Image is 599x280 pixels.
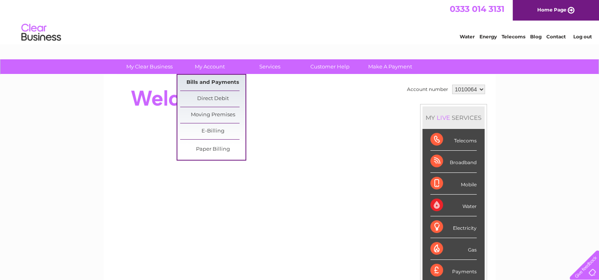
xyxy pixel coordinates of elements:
a: Water [460,34,475,40]
div: Electricity [430,216,477,238]
a: Telecoms [502,34,525,40]
a: Customer Help [297,59,363,74]
a: Make A Payment [357,59,423,74]
td: Account number [405,83,450,96]
a: My Account [177,59,242,74]
a: Direct Debit [180,91,245,107]
div: Telecoms [430,129,477,151]
div: Water [430,195,477,216]
div: Broadband [430,151,477,172]
div: MY SERVICES [422,106,485,129]
a: 0333 014 3131 [450,4,504,14]
div: Clear Business is a trading name of Verastar Limited (registered in [GEOGRAPHIC_DATA] No. 3667643... [113,4,487,38]
a: Bills and Payments [180,75,245,91]
a: Paper Billing [180,142,245,157]
a: Energy [479,34,497,40]
a: E-Billing [180,123,245,139]
a: Contact [546,34,566,40]
div: Mobile [430,173,477,195]
div: LIVE [435,114,452,121]
a: My Clear Business [117,59,182,74]
a: Services [237,59,302,74]
a: Log out [573,34,591,40]
div: Gas [430,238,477,260]
a: Blog [530,34,542,40]
img: logo.png [21,21,61,45]
a: Moving Premises [180,107,245,123]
